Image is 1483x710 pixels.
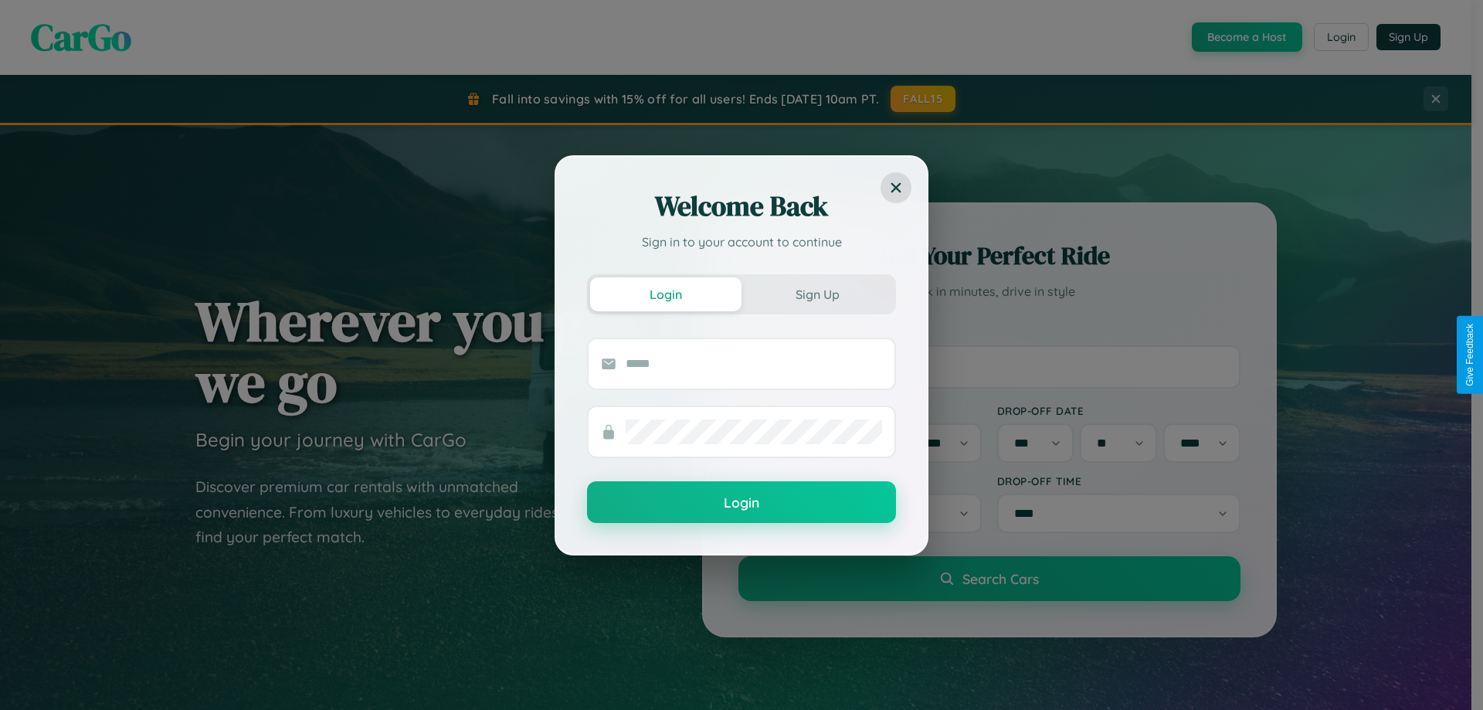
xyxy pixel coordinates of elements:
div: Give Feedback [1464,324,1475,386]
p: Sign in to your account to continue [587,233,896,251]
button: Sign Up [741,277,893,311]
button: Login [587,481,896,523]
h2: Welcome Back [587,188,896,225]
button: Login [590,277,741,311]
